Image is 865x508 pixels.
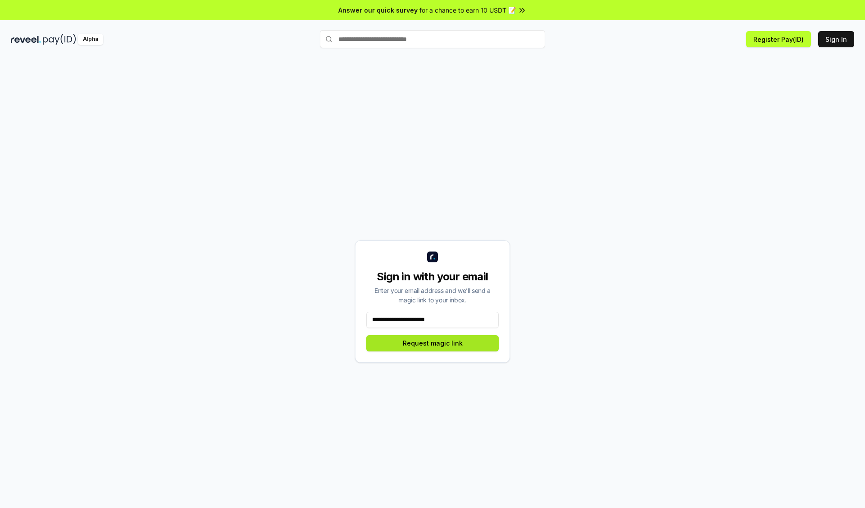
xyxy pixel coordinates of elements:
button: Register Pay(ID) [746,31,811,47]
span: for a chance to earn 10 USDT 📝 [419,5,516,15]
div: Enter your email address and we’ll send a magic link to your inbox. [366,286,499,305]
img: reveel_dark [11,34,41,45]
button: Request magic link [366,335,499,351]
span: Answer our quick survey [338,5,418,15]
div: Alpha [78,34,103,45]
img: pay_id [43,34,76,45]
img: logo_small [427,252,438,262]
button: Sign In [818,31,854,47]
div: Sign in with your email [366,270,499,284]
